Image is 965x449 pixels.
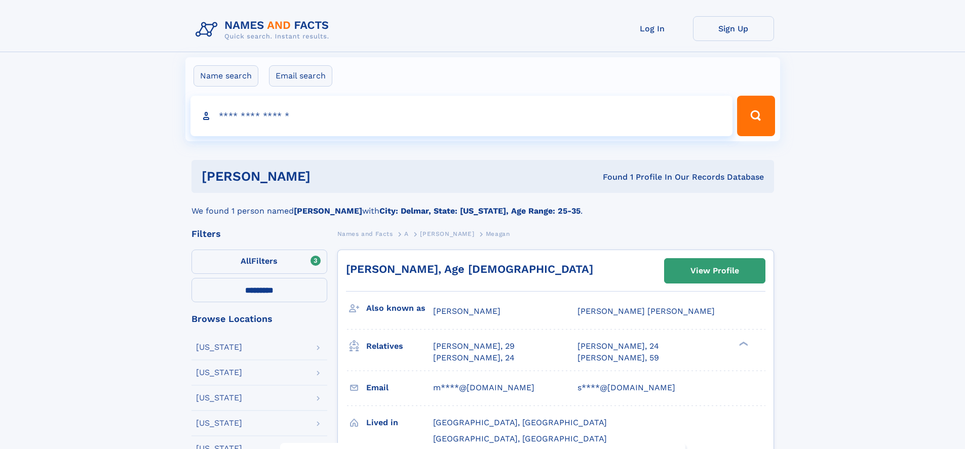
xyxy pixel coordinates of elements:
[420,227,474,240] a: [PERSON_NAME]
[269,65,332,87] label: Email search
[433,341,515,352] a: [PERSON_NAME], 29
[379,206,581,216] b: City: Delmar, State: [US_STATE], Age Range: 25-35
[337,227,393,240] a: Names and Facts
[196,343,242,351] div: [US_STATE]
[241,256,251,266] span: All
[366,300,433,317] h3: Also known as
[191,229,327,238] div: Filters
[191,16,337,44] img: Logo Names and Facts
[366,379,433,396] h3: Email
[346,263,593,275] a: [PERSON_NAME], Age [DEMOGRAPHIC_DATA]
[190,96,733,136] input: search input
[294,206,362,216] b: [PERSON_NAME]
[366,414,433,431] h3: Lived in
[196,394,242,402] div: [US_STATE]
[612,16,693,41] a: Log In
[433,434,607,443] span: [GEOGRAPHIC_DATA], [GEOGRAPHIC_DATA]
[737,341,749,347] div: ❯
[433,418,607,427] span: [GEOGRAPHIC_DATA], [GEOGRAPHIC_DATA]
[366,338,433,355] h3: Relatives
[196,419,242,427] div: [US_STATE]
[665,259,765,283] a: View Profile
[433,306,500,316] span: [PERSON_NAME]
[456,172,764,183] div: Found 1 Profile In Our Records Database
[404,230,409,237] span: A
[577,352,659,363] a: [PERSON_NAME], 59
[191,314,327,323] div: Browse Locations
[486,230,510,237] span: Meagan
[191,250,327,274] label: Filters
[196,369,242,377] div: [US_STATE]
[577,341,659,352] a: [PERSON_NAME], 24
[433,352,515,363] a: [PERSON_NAME], 24
[194,65,258,87] label: Name search
[191,193,774,217] div: We found 1 person named with .
[690,259,739,282] div: View Profile
[693,16,774,41] a: Sign Up
[737,96,775,136] button: Search Button
[577,306,715,316] span: [PERSON_NAME] [PERSON_NAME]
[202,170,457,183] h1: [PERSON_NAME]
[420,230,474,237] span: [PERSON_NAME]
[404,227,409,240] a: A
